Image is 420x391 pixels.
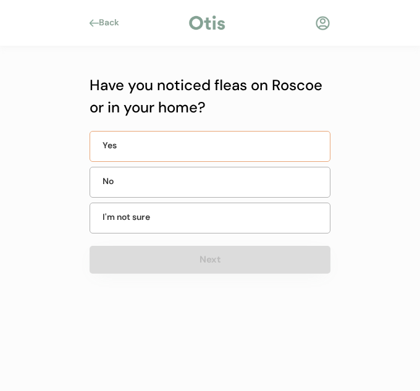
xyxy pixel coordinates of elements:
[90,74,330,119] div: Have you noticed fleas on Roscoe or in your home?
[90,246,330,274] button: Next
[103,175,164,188] div: No
[99,17,127,29] div: Back
[103,211,164,224] div: I'm not sure
[103,139,164,152] div: Yes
